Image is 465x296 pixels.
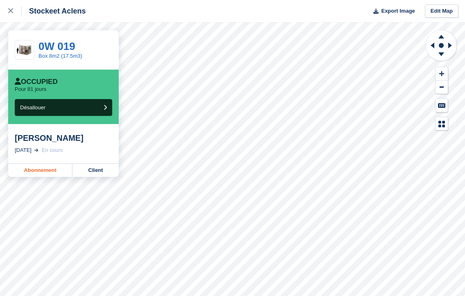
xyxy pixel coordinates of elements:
img: arrow-right-light-icn-cde0832a797a2874e46488d9cf13f60e5c3a73dbe684e267c42b8395dfbc2abf.svg [34,149,38,152]
button: Zoom Out [436,81,448,94]
div: [PERSON_NAME] [15,133,112,143]
button: Export Image [368,5,415,18]
div: Occupied [15,78,58,86]
a: 0W 019 [38,40,75,52]
button: Zoom In [436,67,448,81]
div: Stockeet Aclens [22,6,86,16]
button: Keyboard Shortcuts [436,99,448,112]
span: Désallouer [20,104,45,111]
a: Client [72,164,119,177]
a: Box 8m2 (17.5m3) [38,53,82,59]
a: Abonnement [8,164,72,177]
a: Edit Map [425,5,458,18]
img: 64-sqft-unit%202023-11-07%2015_54_43.jpg [15,43,34,57]
span: Export Image [381,7,415,15]
button: Désallouer [15,99,112,116]
button: Map Legend [436,117,448,131]
p: Pour 81 jours [15,86,46,93]
div: [DATE] [15,146,32,154]
div: En cours [42,146,63,154]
